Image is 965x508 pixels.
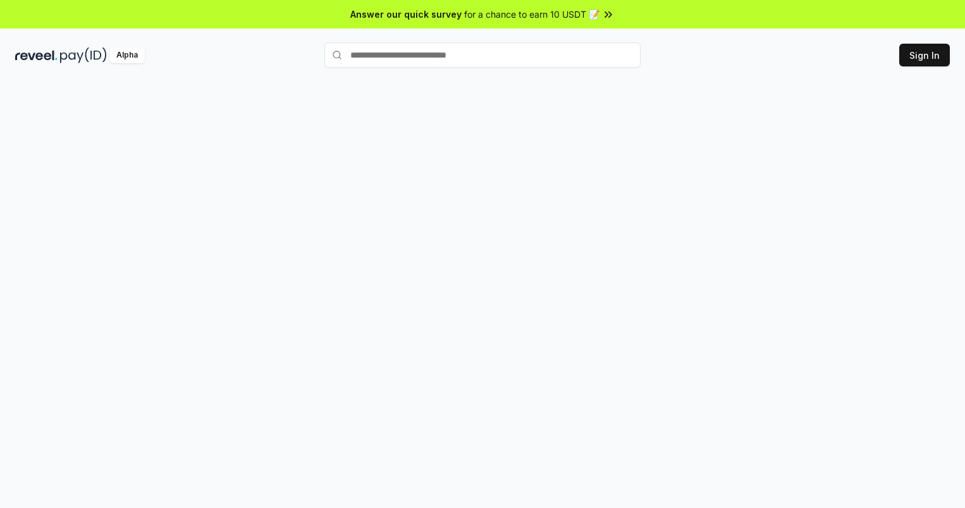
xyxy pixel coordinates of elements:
button: Sign In [899,44,950,66]
img: reveel_dark [15,47,58,63]
span: for a chance to earn 10 USDT 📝 [464,8,599,21]
span: Answer our quick survey [350,8,462,21]
div: Alpha [109,47,145,63]
img: pay_id [60,47,107,63]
